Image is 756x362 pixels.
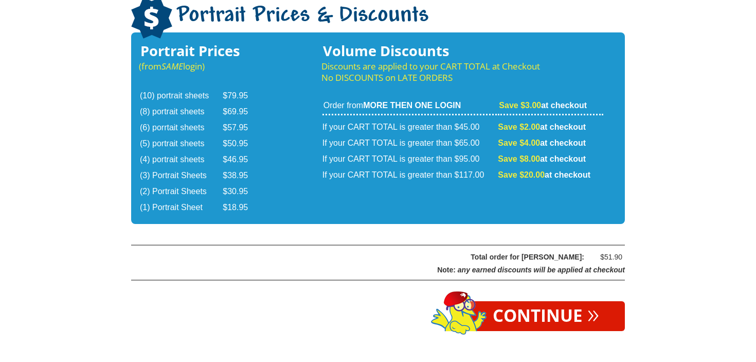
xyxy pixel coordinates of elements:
[587,307,599,319] span: »
[437,266,456,274] span: Note:
[498,170,590,179] strong: at checkout
[140,184,222,199] td: (2) Portrait Sheets
[161,60,183,72] em: SAME
[140,200,222,215] td: (1) Portrait Sheet
[140,89,222,104] td: (10) portrait sheets
[498,154,540,163] span: Save $8.00
[321,45,604,57] h3: Volume Discounts
[140,105,222,119] td: (8) portrait sheets
[139,61,262,72] p: (from login)
[467,301,625,331] a: Continue»
[139,45,262,57] h3: Portrait Prices
[223,136,261,151] td: $50.95
[157,251,584,264] div: Total order for [PERSON_NAME]:
[140,152,222,167] td: (4) portrait sheets
[498,170,545,179] span: Save $20.00
[321,61,604,83] p: Discounts are applied to your CART TOTAL at Checkout No DISCOUNTS on LATE ORDERS
[322,116,497,135] td: If your CART TOTAL is greater than $45.00
[498,139,586,147] strong: at checkout
[223,184,261,199] td: $30.95
[499,101,541,110] span: Save $3.00
[499,101,587,110] strong: at checkout
[140,136,222,151] td: (5) portrait sheets
[498,123,586,131] strong: at checkout
[140,120,222,135] td: (6) porrtait sheets
[223,168,261,183] td: $38.95
[458,266,625,274] span: any earned discounts will be applied at checkout
[223,200,261,215] td: $18.95
[322,136,497,151] td: If your CART TOTAL is greater than $65.00
[498,154,586,163] strong: at checkout
[322,100,497,115] td: Order from
[223,152,261,167] td: $46.95
[140,168,222,183] td: (3) Portrait Sheets
[223,120,261,135] td: $57.95
[322,152,497,167] td: If your CART TOTAL is greater than $95.00
[363,101,461,110] strong: MORE THEN ONE LOGIN
[223,89,261,104] td: $79.95
[223,105,261,119] td: $69.95
[322,168,497,183] td: If your CART TOTAL is greater than $117.00
[498,139,540,147] span: Save $4.00
[591,251,622,264] div: $51.90
[498,123,540,131] span: Save $2.00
